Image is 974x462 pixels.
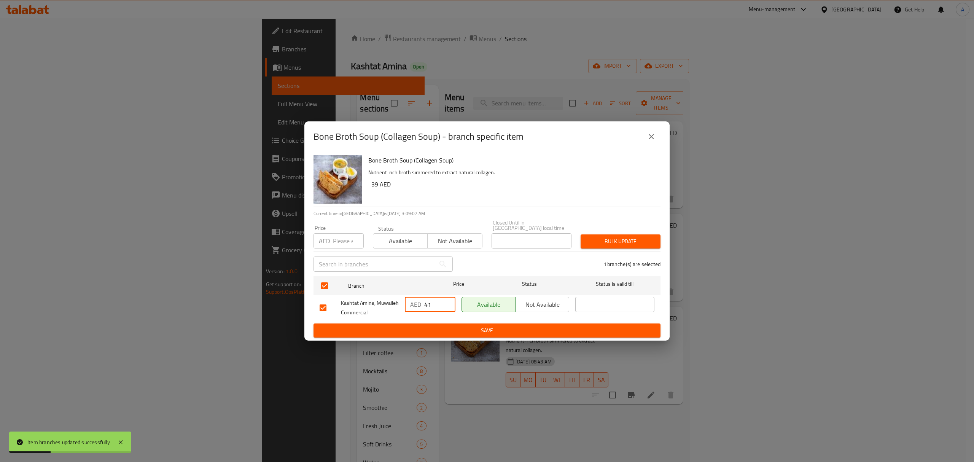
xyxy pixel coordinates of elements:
[319,236,330,245] p: AED
[371,179,654,190] h6: 39 AED
[431,236,479,247] span: Not available
[368,155,654,166] h6: Bone Broth Soup (Collagen Soup)
[462,297,516,312] button: Available
[410,300,421,309] p: AED
[376,236,425,247] span: Available
[465,299,512,310] span: Available
[515,297,569,312] button: Not available
[373,233,428,249] button: Available
[433,279,484,289] span: Price
[348,281,427,291] span: Branch
[320,326,654,335] span: Save
[314,323,660,338] button: Save
[368,168,654,177] p: Nutrient-rich broth simmered to extract natural collagen.
[314,155,362,204] img: Bone Broth Soup (Collagen Soup)
[490,279,569,289] span: Status
[604,260,660,268] p: 1 branche(s) are selected
[519,299,566,310] span: Not available
[333,233,364,249] input: Please enter price
[427,233,482,249] button: Not available
[581,234,660,249] button: Bulk update
[642,127,660,146] button: close
[587,237,654,246] span: Bulk update
[314,210,660,217] p: Current time in [GEOGRAPHIC_DATA] is [DATE] 3:09:07 AM
[341,298,399,317] span: Kashtat Amina, Muwaileh Commercial
[314,131,524,143] h2: Bone Broth Soup (Collagen Soup) - branch specific item
[424,297,455,312] input: Please enter price
[314,256,435,272] input: Search in branches
[27,438,110,446] div: Item branches updated successfully
[575,279,654,289] span: Status is valid till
